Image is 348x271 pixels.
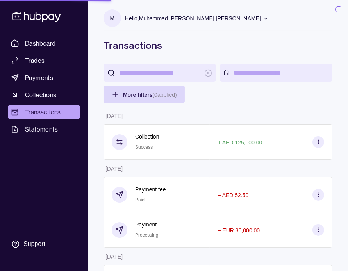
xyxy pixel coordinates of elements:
[135,185,166,194] p: Payment fee
[105,113,123,119] p: [DATE]
[218,139,262,146] p: + AED 125,000.00
[218,192,248,198] p: − AED 52.50
[105,253,123,260] p: [DATE]
[135,144,153,150] span: Success
[135,220,158,229] p: Payment
[125,14,261,23] p: Hello, Muhammad [PERSON_NAME] [PERSON_NAME]
[135,197,145,203] span: Paid
[25,125,58,134] span: Statements
[25,39,56,48] span: Dashboard
[135,132,159,141] p: Collection
[135,232,158,238] span: Processing
[152,92,177,98] p: ( 0 applied)
[110,14,115,23] p: M
[8,105,80,119] a: Transactions
[218,227,260,234] p: − EUR 30,000.00
[25,107,61,117] span: Transactions
[119,64,200,82] input: search
[25,73,53,82] span: Payments
[23,240,45,248] div: Support
[105,166,123,172] p: [DATE]
[8,122,80,136] a: Statements
[104,86,185,103] button: More filters(0applied)
[123,92,177,98] span: More filters
[8,53,80,68] a: Trades
[25,90,56,100] span: Collections
[104,39,332,52] h1: Transactions
[8,36,80,50] a: Dashboard
[8,88,80,102] a: Collections
[8,71,80,85] a: Payments
[8,236,80,252] a: Support
[25,56,45,65] span: Trades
